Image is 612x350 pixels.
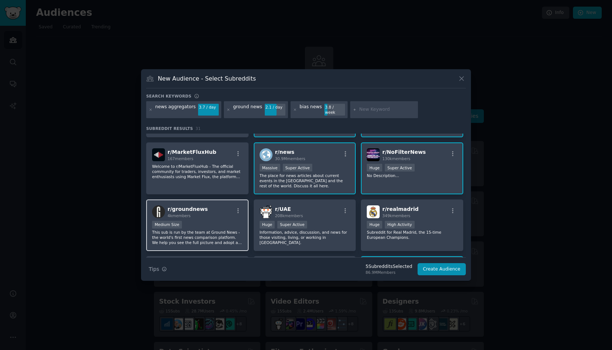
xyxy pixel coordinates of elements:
span: 30.9M members [275,156,305,161]
img: news [260,148,272,161]
span: 349k members [382,213,410,218]
div: Super Active [277,221,307,229]
div: 3.8 / week [324,104,345,116]
input: New Keyword [359,106,415,113]
span: 167 members [168,156,193,161]
span: Subreddit Results [146,126,193,131]
div: Huge [260,221,275,229]
p: Welcome to r/MarketFluxHub - The official community for traders, investors, and market enthusiast... [152,164,243,179]
div: ground news [233,104,262,116]
div: 86.9M Members [366,270,412,275]
p: This sub is run by the team at Ground News - the world's first news comparison platform. We help ... [152,230,243,245]
p: No Description... [367,173,457,178]
div: Huge [367,164,382,172]
span: 31 [196,126,201,131]
span: r/ news [275,149,295,155]
div: 5 Subreddit s Selected [366,264,412,270]
div: 2.1 / day [265,104,285,110]
div: bias news [299,104,322,116]
span: 130k members [382,156,410,161]
span: r/ NoFilterNews [382,149,426,155]
div: Super Active [283,164,313,172]
div: Super Active [385,164,415,172]
div: Medium Size [152,221,182,229]
div: news aggregators [155,104,196,116]
span: r/ groundnews [168,206,208,212]
img: realmadrid [367,205,380,218]
span: r/ realmadrid [382,206,418,212]
img: MarketFluxHub [152,148,165,161]
span: r/ UAE [275,206,291,212]
h3: New Audience - Select Subreddits [158,75,256,82]
p: Subreddit for Real Madrid, the 15-time European Champions. [367,230,457,240]
img: groundnews [152,205,165,218]
button: Tips [146,263,169,276]
button: Create Audience [418,263,466,276]
div: 3.7 / day [198,104,219,110]
span: r/ MarketFluxHub [168,149,217,155]
img: NoFilterNews [367,148,380,161]
p: The place for news articles about current events in the [GEOGRAPHIC_DATA] and the rest of the wor... [260,173,350,188]
img: UAE [260,205,272,218]
div: Huge [367,221,382,229]
span: Tips [149,265,159,273]
div: Massive [260,164,280,172]
span: 4k members [168,213,191,218]
h3: Search keywords [146,93,191,99]
p: Information, advice, discussion, and news for those visiting, living, or working in [GEOGRAPHIC_D... [260,230,350,245]
div: High Activity [385,221,415,229]
span: 208k members [275,213,303,218]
